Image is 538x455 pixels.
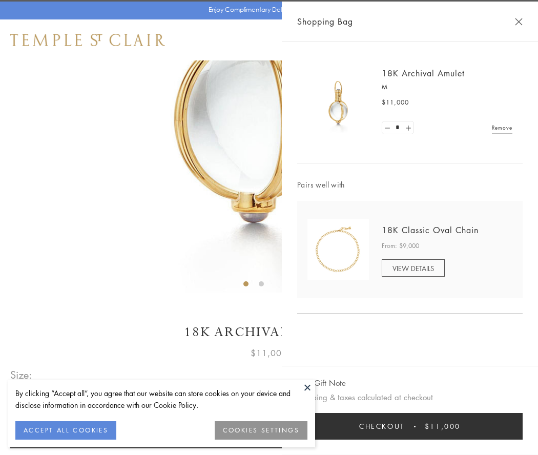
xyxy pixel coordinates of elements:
[359,421,405,432] span: Checkout
[10,323,528,341] h1: 18K Archival Amulet
[382,224,479,236] a: 18K Classic Oval Chain
[297,413,523,440] button: Checkout $11,000
[15,421,116,440] button: ACCEPT ALL COOKIES
[307,72,369,133] img: 18K Archival Amulet
[15,387,307,411] div: By clicking “Accept all”, you agree that our website can store cookies on your device and disclos...
[307,219,369,280] img: N88865-OV18
[425,421,461,432] span: $11,000
[209,5,325,15] p: Enjoy Complimentary Delivery & Returns
[382,82,512,92] p: M
[382,241,419,251] span: From: $9,000
[382,121,392,134] a: Set quantity to 0
[297,391,523,404] p: Shipping & taxes calculated at checkout
[10,366,33,383] span: Size:
[10,34,165,46] img: Temple St. Clair
[515,18,523,26] button: Close Shopping Bag
[297,15,353,28] span: Shopping Bag
[297,377,346,389] button: Add Gift Note
[297,179,523,191] span: Pairs well with
[382,97,409,108] span: $11,000
[382,259,445,277] a: VIEW DETAILS
[251,346,287,360] span: $11,000
[215,421,307,440] button: COOKIES SETTINGS
[392,263,434,273] span: VIEW DETAILS
[492,122,512,133] a: Remove
[403,121,413,134] a: Set quantity to 2
[382,68,465,79] a: 18K Archival Amulet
